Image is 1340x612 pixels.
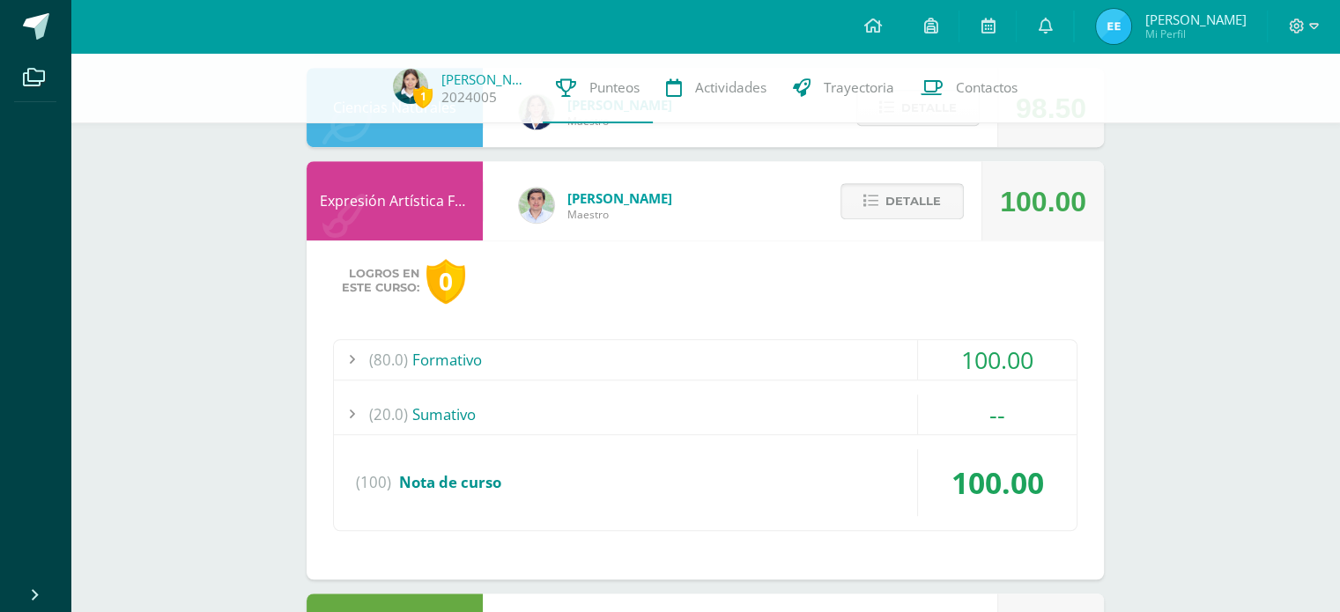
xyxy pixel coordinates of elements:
[567,189,672,207] span: [PERSON_NAME]
[441,88,497,107] a: 2024005
[918,449,1077,516] div: 100.00
[918,340,1077,380] div: 100.00
[307,161,483,240] div: Expresión Artística FORMACIÓN MUSICAL
[780,53,907,123] a: Trayectoria
[885,185,941,218] span: Detalle
[695,78,766,97] span: Actividades
[653,53,780,123] a: Actividades
[1000,162,1086,241] div: 100.00
[342,267,419,295] span: Logros en este curso:
[369,394,408,434] span: (20.0)
[356,449,391,516] span: (100)
[334,340,1077,380] div: Formativo
[589,78,640,97] span: Punteos
[369,340,408,380] span: (80.0)
[1144,11,1246,28] span: [PERSON_NAME]
[840,183,964,219] button: Detalle
[399,472,501,492] span: Nota de curso
[413,85,433,107] span: 1
[824,78,894,97] span: Trayectoria
[1096,9,1131,44] img: cd536c4fce2dba6644e2e245d60057c8.png
[441,70,529,88] a: [PERSON_NAME]
[567,207,672,222] span: Maestro
[1144,26,1246,41] span: Mi Perfil
[426,259,465,304] div: 0
[519,188,554,223] img: 8e3dba6cfc057293c5db5c78f6d0205d.png
[918,394,1077,434] div: --
[543,53,653,123] a: Punteos
[393,69,428,104] img: 9a9703091ec26d7c5ea524547f38eb46.png
[907,53,1031,123] a: Contactos
[956,78,1018,97] span: Contactos
[334,394,1077,434] div: Sumativo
